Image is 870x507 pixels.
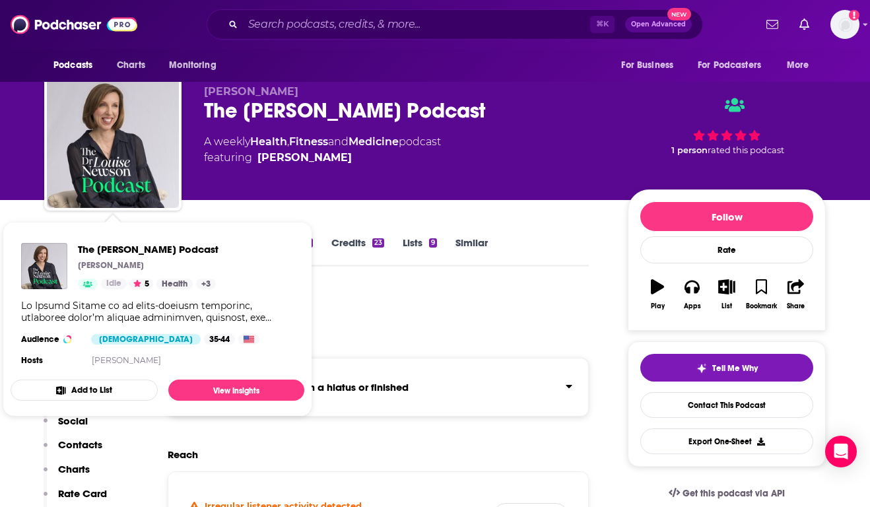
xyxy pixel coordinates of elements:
[289,135,328,148] a: Fitness
[92,355,161,365] a: [PERSON_NAME]
[129,279,153,289] button: 5
[196,279,216,289] a: +3
[708,145,784,155] span: rated this podcast
[169,56,216,75] span: Monitoring
[403,236,437,267] a: Lists9
[779,271,813,318] button: Share
[108,53,153,78] a: Charts
[683,488,785,499] span: Get this podcast via API
[168,448,198,461] h2: Reach
[160,53,233,78] button: open menu
[257,150,352,166] a: Dr. Louise Newson
[331,236,384,267] a: Credits23
[787,302,805,310] div: Share
[250,135,287,148] a: Health
[712,363,758,374] span: Tell Me Why
[106,277,121,290] span: Idle
[168,380,304,401] a: View Insights
[830,10,859,39] span: Logged in as AutumnKatie
[117,56,145,75] span: Charts
[612,53,690,78] button: open menu
[328,135,349,148] span: and
[91,334,201,345] div: [DEMOGRAPHIC_DATA]
[640,271,675,318] button: Play
[628,85,826,167] div: 1 personrated this podcast
[168,358,589,417] section: Click to expand status details
[429,238,437,248] div: 9
[11,12,137,37] img: Podchaser - Follow, Share and Rate Podcasts
[684,302,701,310] div: Apps
[590,16,615,33] span: ⌘ K
[47,76,179,208] img: The Dr Louise Newson Podcast
[761,13,784,36] a: Show notifications dropdown
[287,135,289,148] span: ,
[58,463,90,475] p: Charts
[675,271,709,318] button: Apps
[778,53,826,78] button: open menu
[787,56,809,75] span: More
[204,134,441,166] div: A weekly podcast
[78,243,218,255] span: The [PERSON_NAME] Podcast
[221,381,409,393] strong: Podcast may be on a hiatus or finished
[651,302,665,310] div: Play
[21,243,67,289] img: The Dr Louise Newson Podcast
[625,17,692,32] button: Open AdvancedNew
[631,21,686,28] span: Open Advanced
[349,135,399,148] a: Medicine
[21,355,43,366] h4: Hosts
[101,279,127,289] a: Idle
[21,334,81,345] h3: Audience
[794,13,815,36] a: Show notifications dropdown
[44,463,90,487] button: Charts
[640,354,813,382] button: tell me why sparkleTell Me Why
[58,438,102,451] p: Contacts
[58,487,107,500] p: Rate Card
[44,415,88,439] button: Social
[640,392,813,418] a: Contact This Podcast
[11,380,158,401] button: Add to List
[156,279,193,289] a: Health
[621,56,673,75] span: For Business
[53,56,92,75] span: Podcasts
[710,271,744,318] button: List
[830,10,859,39] button: Show profile menu
[698,56,761,75] span: For Podcasters
[746,302,777,310] div: Bookmark
[744,271,778,318] button: Bookmark
[21,300,294,323] div: Lo Ipsumd Sitame co ad elits-doeiusm temporinc, utlaboree dolor’m aliquae adminimven, quisnost, e...
[207,9,703,40] div: Search podcasts, credits, & more...
[44,53,110,78] button: open menu
[671,145,708,155] span: 1 person
[830,10,859,39] img: User Profile
[640,202,813,231] button: Follow
[78,243,218,255] a: The Dr Louise Newson Podcast
[372,238,384,248] div: 23
[204,85,298,98] span: [PERSON_NAME]
[667,8,691,20] span: New
[44,438,102,463] button: Contacts
[455,236,488,267] a: Similar
[721,302,732,310] div: List
[689,53,780,78] button: open menu
[78,260,144,271] p: [PERSON_NAME]
[849,10,859,20] svg: Add a profile image
[243,14,590,35] input: Search podcasts, credits, & more...
[640,236,813,263] div: Rate
[825,436,857,467] div: Open Intercom Messenger
[696,363,707,374] img: tell me why sparkle
[204,334,235,345] div: 35-44
[204,150,441,166] span: featuring
[640,428,813,454] button: Export One-Sheet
